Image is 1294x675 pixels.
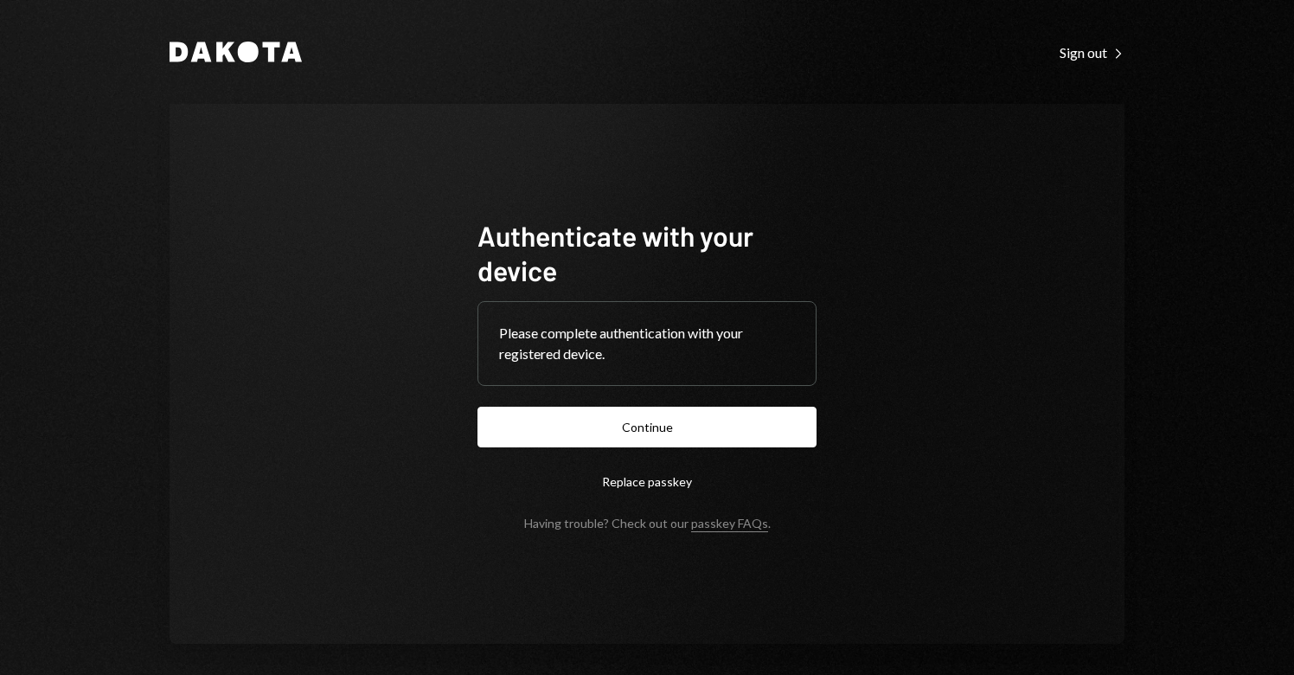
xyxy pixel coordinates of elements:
button: Replace passkey [477,461,817,502]
a: passkey FAQs [691,516,768,532]
a: Sign out [1060,42,1124,61]
button: Continue [477,407,817,447]
h1: Authenticate with your device [477,218,817,287]
div: Sign out [1060,44,1124,61]
div: Having trouble? Check out our . [524,516,771,530]
div: Please complete authentication with your registered device. [499,323,795,364]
